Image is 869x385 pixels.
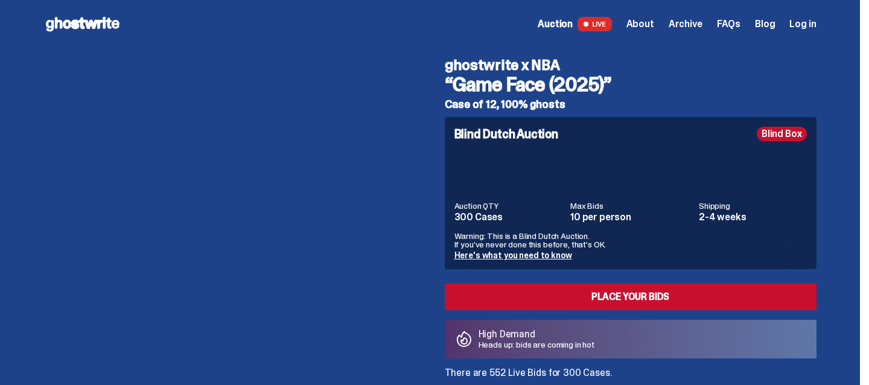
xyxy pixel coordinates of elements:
p: There are 552 Live Bids for 300 Cases. [445,368,816,378]
a: Place your Bids [445,284,816,310]
dt: Shipping [699,202,807,210]
dd: 2-4 weeks [699,212,807,222]
dt: Auction QTY [454,202,564,210]
dd: 10 per person [570,212,692,222]
span: LIVE [578,17,612,31]
a: Log in [789,19,816,29]
a: About [626,19,654,29]
h4: ghostwrite x NBA [445,58,816,72]
h3: “Game Face (2025)” [445,75,816,94]
a: Here's what you need to know [454,250,572,261]
dd: 300 Cases [454,212,564,222]
p: Warning: This is a Blind Dutch Auction. If you’ve never done this before, that’s OK. [454,232,807,249]
a: FAQs [717,19,740,29]
a: Auction LIVE [538,17,611,31]
span: Auction [538,19,573,29]
div: Blind Box [757,127,807,141]
dt: Max Bids [570,202,692,210]
p: Heads up: bids are coming in hot [479,340,595,349]
h5: Case of 12, 100% ghosts [445,99,816,110]
h4: Blind Dutch Auction [454,128,558,140]
p: High Demand [479,329,595,339]
a: Archive [669,19,702,29]
a: Blog [755,19,775,29]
